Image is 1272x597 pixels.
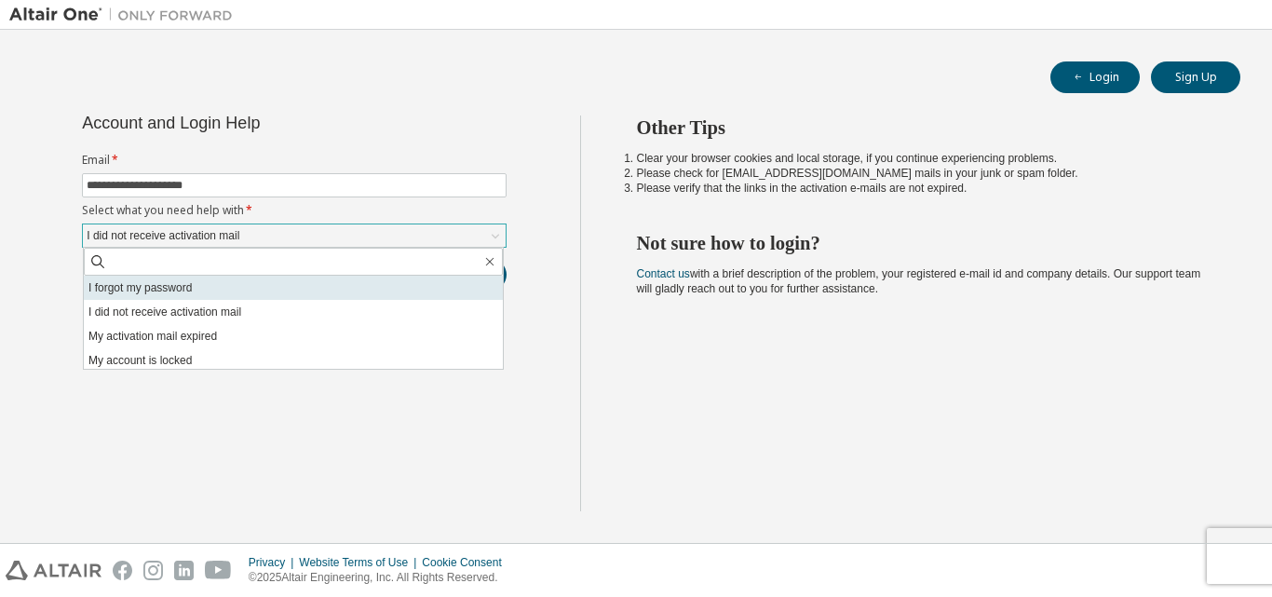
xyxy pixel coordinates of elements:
[637,181,1208,196] li: Please verify that the links in the activation e-mails are not expired.
[82,203,507,218] label: Select what you need help with
[9,6,242,24] img: Altair One
[637,267,690,280] a: Contact us
[113,561,132,580] img: facebook.svg
[637,151,1208,166] li: Clear your browser cookies and local storage, if you continue experiencing problems.
[637,166,1208,181] li: Please check for [EMAIL_ADDRESS][DOMAIN_NAME] mails in your junk or spam folder.
[422,555,512,570] div: Cookie Consent
[143,561,163,580] img: instagram.svg
[6,561,101,580] img: altair_logo.svg
[1151,61,1240,93] button: Sign Up
[205,561,232,580] img: youtube.svg
[83,224,506,247] div: I did not receive activation mail
[249,555,299,570] div: Privacy
[637,115,1208,140] h2: Other Tips
[82,115,422,130] div: Account and Login Help
[174,561,194,580] img: linkedin.svg
[249,570,513,586] p: © 2025 Altair Engineering, Inc. All Rights Reserved.
[84,225,242,246] div: I did not receive activation mail
[299,555,422,570] div: Website Terms of Use
[637,231,1208,255] h2: Not sure how to login?
[637,267,1201,295] span: with a brief description of the problem, your registered e-mail id and company details. Our suppo...
[82,153,507,168] label: Email
[1050,61,1140,93] button: Login
[84,276,503,300] li: I forgot my password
